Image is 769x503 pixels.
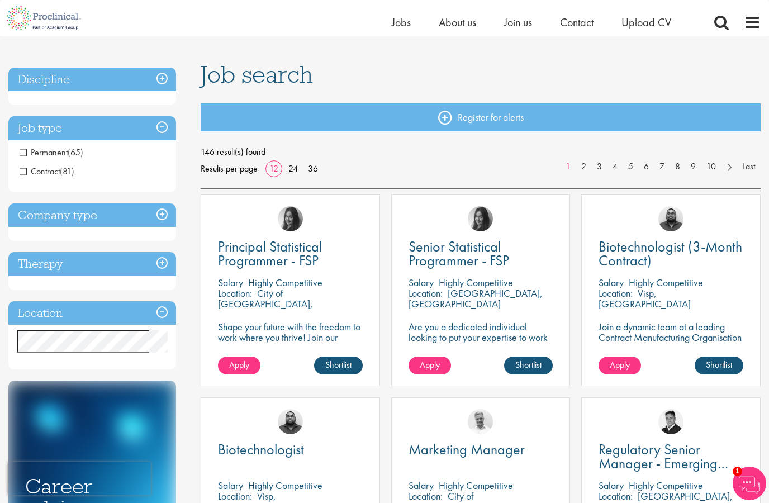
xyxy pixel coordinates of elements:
span: Apply [229,359,249,371]
span: Marketing Manager [409,440,525,459]
span: (65) [68,146,83,158]
h3: Job type [8,116,176,140]
span: Location: [218,490,252,502]
span: Location: [409,287,443,300]
span: Biotechnologist (3-Month Contract) [599,237,742,270]
img: Ashley Bennett [278,409,303,434]
span: Apply [610,359,630,371]
p: City of [GEOGRAPHIC_DATA], [GEOGRAPHIC_DATA] [218,287,313,321]
img: Heidi Hennigan [468,206,493,231]
a: 2 [576,160,592,173]
span: Senior Statistical Programmer - FSP [409,237,509,270]
span: Salary [599,479,624,492]
h3: Company type [8,203,176,227]
a: About us [439,15,476,30]
span: 1 [733,467,742,476]
a: Apply [218,357,260,374]
span: Permanent [20,146,68,158]
span: Contract [20,165,74,177]
a: Senior Statistical Programmer - FSP [409,240,553,268]
a: Upload CV [621,15,671,30]
span: Location: [599,287,633,300]
a: Shortlist [695,357,743,374]
iframe: reCAPTCHA [8,462,151,495]
p: Highly Competitive [629,276,703,289]
a: Marketing Manager [409,443,553,457]
span: Salary [409,276,434,289]
a: Register for alerts [201,103,761,131]
p: Highly Competitive [248,479,322,492]
a: 4 [607,160,623,173]
span: Location: [409,490,443,502]
a: Regulatory Senior Manager - Emerging Markets [599,443,743,471]
a: 36 [304,163,322,174]
span: Job search [201,59,313,89]
span: Biotechnologist [218,440,304,459]
span: Contract [20,165,60,177]
span: 146 result(s) found [201,144,761,160]
a: Last [737,160,761,173]
a: 10 [701,160,721,173]
span: Apply [420,359,440,371]
span: Permanent [20,146,83,158]
p: Are you a dedicated individual looking to put your expertise to work fully flexibly in a remote p... [409,321,553,353]
a: Biotechnologist [218,443,363,457]
a: Contact [560,15,594,30]
p: Highly Competitive [248,276,322,289]
span: Salary [599,276,624,289]
span: Salary [218,276,243,289]
a: 8 [670,160,686,173]
a: 7 [654,160,670,173]
h3: Discipline [8,68,176,92]
span: Salary [409,479,434,492]
p: Visp, [GEOGRAPHIC_DATA] [599,287,691,310]
p: Highly Competitive [439,276,513,289]
a: Principal Statistical Programmer - FSP [218,240,363,268]
a: 5 [623,160,639,173]
a: Apply [599,357,641,374]
a: Join us [504,15,532,30]
h3: Location [8,301,176,325]
img: Heidi Hennigan [278,206,303,231]
img: Joshua Bye [468,409,493,434]
img: Peter Duvall [658,409,683,434]
p: Highly Competitive [439,479,513,492]
a: Shortlist [314,357,363,374]
span: Salary [218,479,243,492]
a: 1 [560,160,576,173]
span: Principal Statistical Programmer - FSP [218,237,322,270]
img: Chatbot [733,467,766,500]
a: Apply [409,357,451,374]
p: [GEOGRAPHIC_DATA], [GEOGRAPHIC_DATA] [409,287,543,310]
img: Ashley Bennett [658,206,683,231]
a: Shortlist [504,357,553,374]
a: Jobs [392,15,411,30]
a: 3 [591,160,607,173]
p: Highly Competitive [629,479,703,492]
a: Biotechnologist (3-Month Contract) [599,240,743,268]
span: Results per page [201,160,258,177]
a: 12 [265,163,282,174]
a: 24 [284,163,302,174]
span: Location: [599,490,633,502]
h3: Therapy [8,252,176,276]
span: (81) [60,165,74,177]
a: 9 [685,160,701,173]
a: 6 [638,160,654,173]
p: Join a dynamic team at a leading Contract Manufacturing Organisation (CMO) and contribute to grou... [599,321,743,374]
p: Shape your future with the freedom to work where you thrive! Join our pharmaceutical client with ... [218,321,363,364]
